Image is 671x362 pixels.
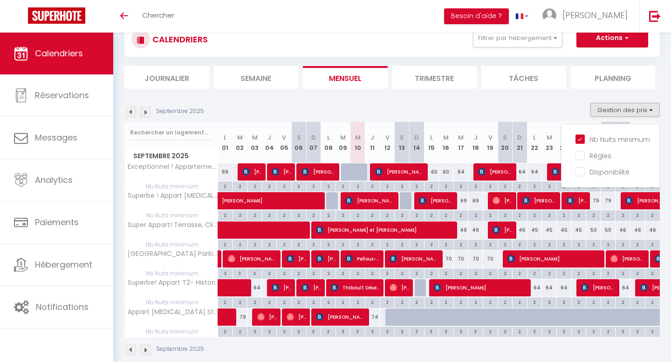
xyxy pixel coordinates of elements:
[365,240,380,248] div: 2
[287,308,307,326] span: [PERSON_NAME]
[474,133,478,142] abbr: J
[616,297,630,306] div: 2
[425,297,439,306] div: 2
[410,240,424,248] div: 2
[277,240,291,248] div: 2
[247,122,262,163] th: 03
[125,240,218,250] span: Nb Nuits minimum
[375,163,425,181] span: [PERSON_NAME]
[439,268,453,277] div: 2
[557,268,571,277] div: 2
[336,297,350,306] div: 2
[572,297,586,306] div: 2
[321,122,336,163] th: 08
[292,297,306,306] div: 2
[557,221,572,239] div: 45
[557,122,572,163] th: 24
[586,240,601,248] div: 2
[247,240,262,248] div: 2
[126,279,219,286] span: Superbe! Appart T2- Historic Centre - Prox Tram
[156,107,204,116] p: Septembre 2025
[126,308,219,315] span: Appart [MEDICAL_DATA] Standing - Terrasse - Clim - 2 Parkings
[395,268,409,277] div: 2
[321,240,335,248] div: 2
[311,133,316,142] abbr: D
[630,268,645,277] div: 2
[321,268,335,277] div: 2
[571,66,656,89] li: Planning
[425,181,439,190] div: 2
[247,268,262,277] div: 3
[316,308,366,326] span: [PERSON_NAME]
[571,221,586,239] div: 45
[292,122,307,163] th: 06
[601,122,616,163] th: 27
[125,297,218,308] span: Nb Nuits minimum
[218,122,233,163] th: 01
[454,240,468,248] div: 2
[218,297,233,306] div: 2
[454,181,468,190] div: 2
[483,297,498,306] div: 2
[453,221,468,239] div: 49
[277,268,291,277] div: 2
[439,240,453,248] div: 2
[345,192,395,209] span: [PERSON_NAME]
[370,133,374,142] abbr: J
[7,4,35,32] button: Ouvrir le widget de chat LiveChat
[443,133,449,142] abbr: M
[601,297,616,306] div: 2
[35,132,77,143] span: Messages
[272,279,292,296] span: [PERSON_NAME]
[390,250,439,268] span: [PERSON_NAME]
[444,8,509,24] button: Besoin d'aide ?
[277,181,291,190] div: 2
[610,250,645,268] span: [PERSON_NAME] [PERSON_NAME] Regourd Blanquet
[586,297,601,306] div: 2
[307,210,321,219] div: 2
[242,163,262,181] span: [PERSON_NAME]
[513,297,527,306] div: 2
[331,279,381,296] span: Thibault Désert
[257,308,277,326] span: [PERSON_NAME]
[409,122,424,163] th: 14
[498,210,513,219] div: 2
[380,181,395,190] div: 2
[468,240,483,248] div: 2
[327,133,330,142] abbr: L
[277,297,291,306] div: 2
[35,259,92,270] span: Hébergement
[601,210,616,219] div: 2
[513,268,527,277] div: 2
[586,221,601,239] div: 50
[468,192,483,209] div: 69
[576,29,648,47] button: Actions
[481,66,566,89] li: Tâches
[542,297,556,306] div: 2
[473,29,562,47] button: Filtrer par hébergement
[630,122,645,163] th: 29
[439,122,454,163] th: 16
[503,133,507,142] abbr: S
[307,297,321,306] div: 2
[424,163,439,181] div: 60
[513,210,527,219] div: 2
[645,221,660,239] div: 46
[542,210,556,219] div: 2
[282,133,286,142] abbr: V
[335,122,350,163] th: 09
[616,279,630,296] div: 64
[527,181,542,190] div: 2
[601,221,616,239] div: 50
[292,268,306,277] div: 2
[365,297,380,306] div: 2
[125,268,218,279] span: Nb Nuits minimum
[306,122,321,163] th: 07
[410,210,424,219] div: 2
[631,320,664,355] iframe: Chat
[498,297,513,306] div: 2
[517,133,522,142] abbr: D
[527,279,542,296] div: 64
[483,268,498,277] div: 2
[350,210,365,219] div: 2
